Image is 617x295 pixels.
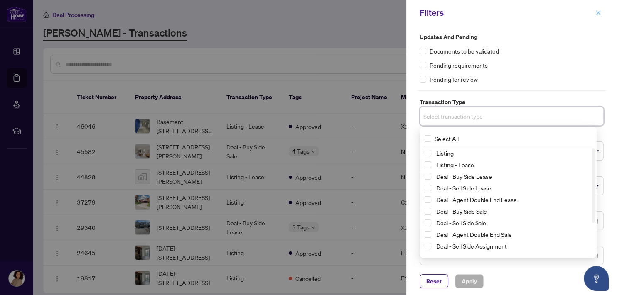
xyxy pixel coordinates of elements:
span: Documents to be validated [430,46,499,56]
span: Deal - Buy Side Sale [436,207,487,215]
span: Pending for review [430,75,478,84]
span: Select All [431,134,462,143]
div: Filters [420,7,593,19]
span: Deal - Sell Side Lease [433,183,592,193]
span: Select Listing [425,150,431,156]
span: Reset [426,275,442,288]
span: Deal - Buy Side Assignment [436,254,508,261]
span: Listing - Lease [433,160,592,170]
span: Deal - Buy Side Assignment [433,253,592,263]
label: Updates and Pending [420,32,604,41]
button: Apply [455,274,484,288]
span: Deal - Sell Side Assignment [433,241,592,251]
span: Deal - Sell Side Sale [436,219,486,227]
span: Pending requirements [430,61,488,70]
span: Deal - Sell Side Sale [433,218,592,228]
span: Select Deal - Buy Side Lease [425,173,431,180]
span: Select Deal - Agent Double End Sale [425,231,431,238]
span: Deal - Buy Side Lease [436,173,492,180]
span: Deal - Buy Side Lease [433,171,592,181]
span: Select Deal - Agent Double End Lease [425,196,431,203]
label: Transaction Type [420,98,604,107]
span: Select Deal - Sell Side Assignment [425,243,431,249]
button: Reset [420,274,448,288]
span: Select Deal - Sell Side Sale [425,219,431,226]
span: Select Deal - Sell Side Lease [425,185,431,191]
span: Listing [436,149,454,157]
span: Select Listing - Lease [425,161,431,168]
span: Select Deal - Buy Side Sale [425,208,431,215]
span: Deal - Agent Double End Sale [436,231,512,238]
span: Listing [433,148,592,158]
span: Deal - Sell Side Lease [436,184,491,192]
span: Deal - Buy Side Sale [433,206,592,216]
span: Deal - Agent Double End Sale [433,229,592,239]
span: Deal - Agent Double End Lease [433,195,592,205]
span: Deal - Sell Side Assignment [436,242,507,250]
span: Deal - Agent Double End Lease [436,196,517,203]
button: Open asap [584,266,609,291]
span: Listing - Lease [436,161,474,168]
span: close [595,10,601,16]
